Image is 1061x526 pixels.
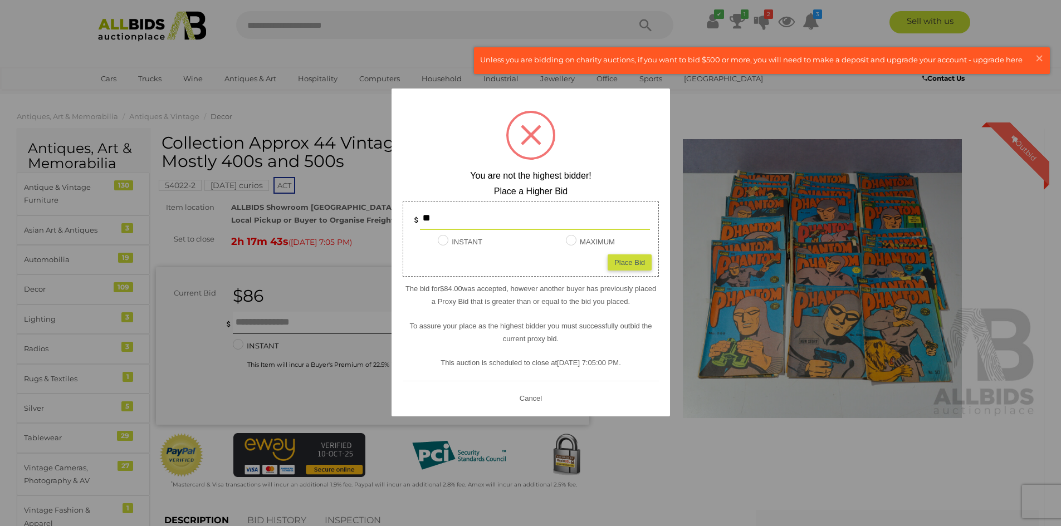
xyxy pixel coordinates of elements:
[403,282,659,308] p: The bid for was accepted, however another buyer has previously placed a Proxy Bid that is greater...
[438,235,482,248] label: INSTANT
[1034,47,1044,69] span: ×
[403,319,659,345] p: To assure your place as the highest bidder you must successfully outbid the current proxy bid.
[516,391,545,405] button: Cancel
[403,356,659,369] p: This auction is scheduled to close at .
[557,358,619,367] span: [DATE] 7:05:00 PM
[608,254,652,270] div: Place Bid
[440,284,462,292] span: $84.00
[566,235,615,248] label: MAXIMUM
[403,171,659,181] h2: You are not the highest bidder!
[403,186,659,196] h2: Place a Higher Bid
